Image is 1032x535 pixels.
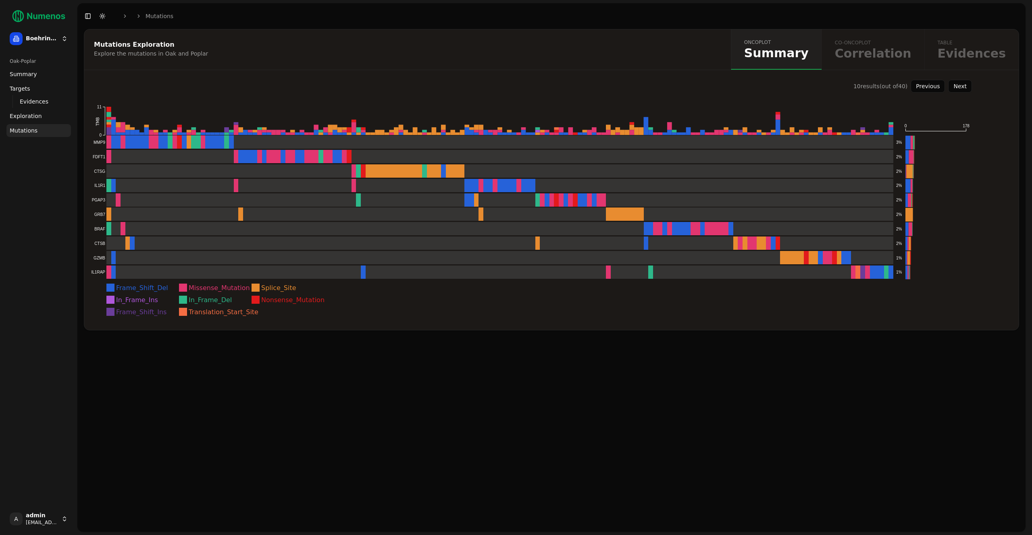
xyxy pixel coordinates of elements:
[880,83,908,89] span: (out of 40 )
[94,50,719,58] div: Explore the mutations in Oak and Poplar
[731,29,822,70] a: oncoplotSummary
[896,183,902,188] text: 2%
[26,512,58,519] span: admin
[896,212,902,217] text: 2%
[88,164,893,178] a: CTSG
[905,124,907,128] text: 0
[896,198,902,202] text: 2%
[88,251,893,265] a: GZMB
[96,117,100,126] text: TMB
[10,512,23,525] span: A
[94,41,719,48] div: Mutations Exploration
[146,12,173,20] a: Mutations
[188,308,258,316] text: Translation_Start_Site
[896,169,902,174] text: 2%
[10,126,37,135] span: Mutations
[6,82,71,95] a: Targets
[896,256,902,260] text: 1%
[261,284,296,292] text: Splice_Site
[88,236,893,250] a: CTSB
[963,124,970,128] text: 178
[17,96,61,107] a: Evidences
[744,39,809,46] span: oncoplot
[88,265,893,279] a: IL1RAP
[118,12,173,20] nav: breadcrumb
[896,155,902,159] text: 2%
[88,222,893,236] a: BRAF
[97,105,102,109] text: 11
[896,241,902,246] text: 2%
[99,133,102,137] text: 0
[896,227,902,231] text: 2%
[189,296,232,304] text: In_Frame_Del
[911,80,945,93] button: Previous
[6,29,71,48] button: Boehringer Ingelheim
[88,135,893,149] a: MMP9
[10,70,37,78] span: Summary
[189,284,250,292] text: Missense_Mutation
[6,55,71,68] div: Oak-Poplar
[10,112,42,120] span: Exploration
[853,83,880,89] span: 10 result s
[20,97,48,106] span: Evidences
[6,6,71,26] img: Numenos
[6,68,71,81] a: Summary
[6,110,71,122] a: Exploration
[88,150,893,164] a: FDFT1
[116,296,158,304] text: In_Frame_Ins
[6,124,71,137] a: Mutations
[116,308,166,316] text: Frame_Shift_Ins
[896,270,902,274] text: 1%
[948,80,972,93] button: Next
[261,296,325,304] text: Nonsense_Mutation
[10,85,30,93] span: Targets
[744,47,809,59] span: Summary
[88,179,893,193] a: IL1R1
[88,193,893,207] a: PGAP3
[88,207,893,221] a: GRB7
[116,284,168,292] text: Frame_Shift_Del
[26,519,58,526] span: [EMAIL_ADDRESS]
[896,140,902,145] text: 3%
[6,509,71,529] button: Aadmin[EMAIL_ADDRESS]
[26,35,58,42] span: Boehringer Ingelheim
